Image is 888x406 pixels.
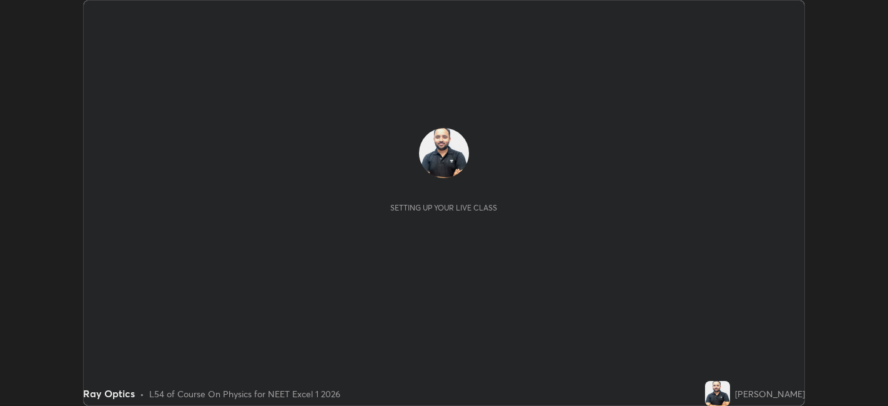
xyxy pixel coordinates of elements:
[705,381,730,406] img: f24e72077a7b4b049bd1b98a95eb8709.jpg
[140,387,144,400] div: •
[419,128,469,178] img: f24e72077a7b4b049bd1b98a95eb8709.jpg
[83,386,135,401] div: Ray Optics
[390,203,497,212] div: Setting up your live class
[149,387,340,400] div: L54 of Course On Physics for NEET Excel 1 2026
[735,387,805,400] div: [PERSON_NAME]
